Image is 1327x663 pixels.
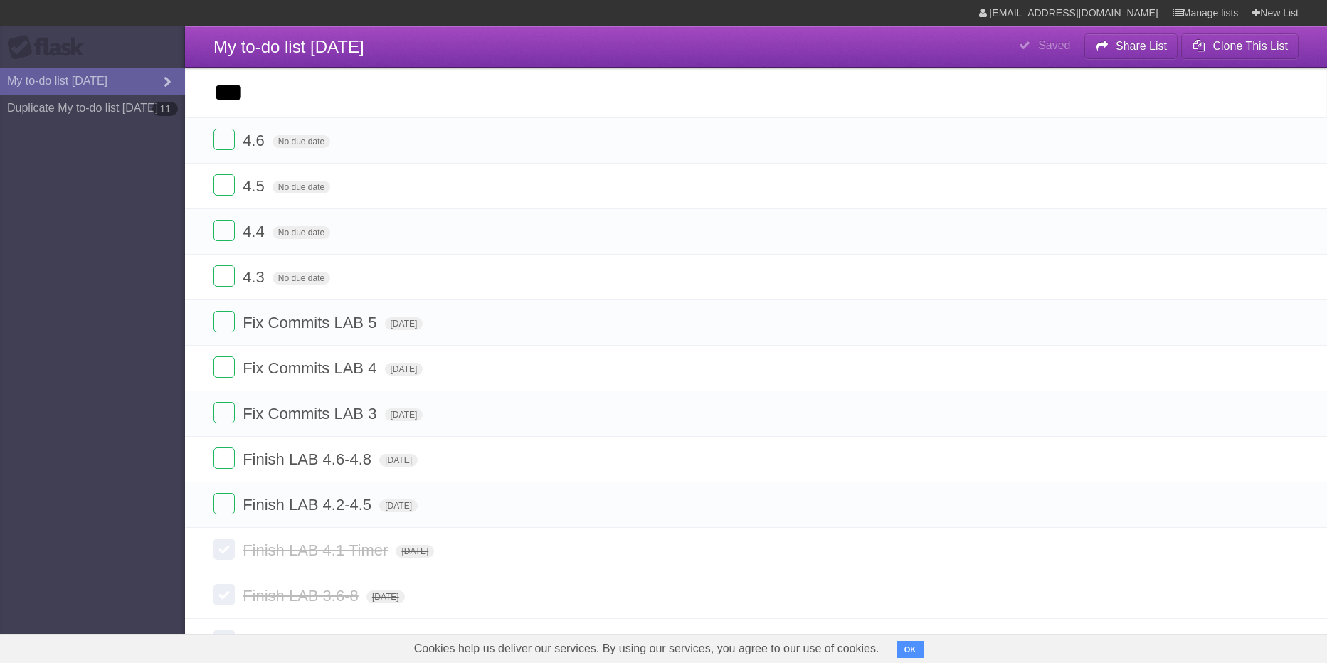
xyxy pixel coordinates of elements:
label: Done [213,129,235,150]
span: [DATE] [385,363,423,376]
span: [DATE] [379,454,418,467]
b: Saved [1038,39,1070,51]
label: Done [213,265,235,287]
label: Done [213,402,235,423]
span: [DATE] [385,317,423,330]
b: Clone This List [1212,40,1288,52]
span: Finish LAB 4.6-4.8 [243,450,375,468]
span: Finish LAB 4.2-4.5 [243,496,375,514]
span: 4.3 [243,268,268,286]
div: Flask [7,35,92,60]
label: Done [213,539,235,560]
span: My to-do list [DATE] [213,37,364,56]
span: 4.4 [243,223,268,240]
span: 4.6 [243,132,268,149]
label: Done [213,493,235,514]
label: Done [213,630,235,651]
span: Cookies help us deliver our services. By using our services, you agree to our use of cookies. [400,635,894,663]
span: No due date [273,135,330,148]
label: Done [213,220,235,241]
span: No due date [273,181,330,193]
span: No due date [273,272,330,285]
span: Finish LAB 3.6-8 [243,587,362,605]
button: Clone This List [1181,33,1299,59]
label: Done [213,174,235,196]
span: Finish LAB 4.1 Timer [243,541,391,559]
span: 4.5 [243,177,268,195]
button: OK [897,641,924,658]
span: [DATE] [379,499,418,512]
label: Done [213,447,235,469]
span: [DATE] [396,545,434,558]
span: Fix Commits LAB 5 [243,314,380,331]
span: [DATE] [366,590,405,603]
label: Done [213,311,235,332]
b: 11 [152,102,178,116]
span: Fix Commits LAB 3 [243,405,380,423]
button: Share List [1084,33,1178,59]
label: Done [213,356,235,378]
span: Fix Commits LAB 4 [243,359,380,377]
b: Share List [1116,40,1167,52]
label: Done [213,584,235,605]
span: [DATE] [385,408,423,421]
span: No due date [273,226,330,239]
span: Finish LAB 3.1-5 [243,632,362,650]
